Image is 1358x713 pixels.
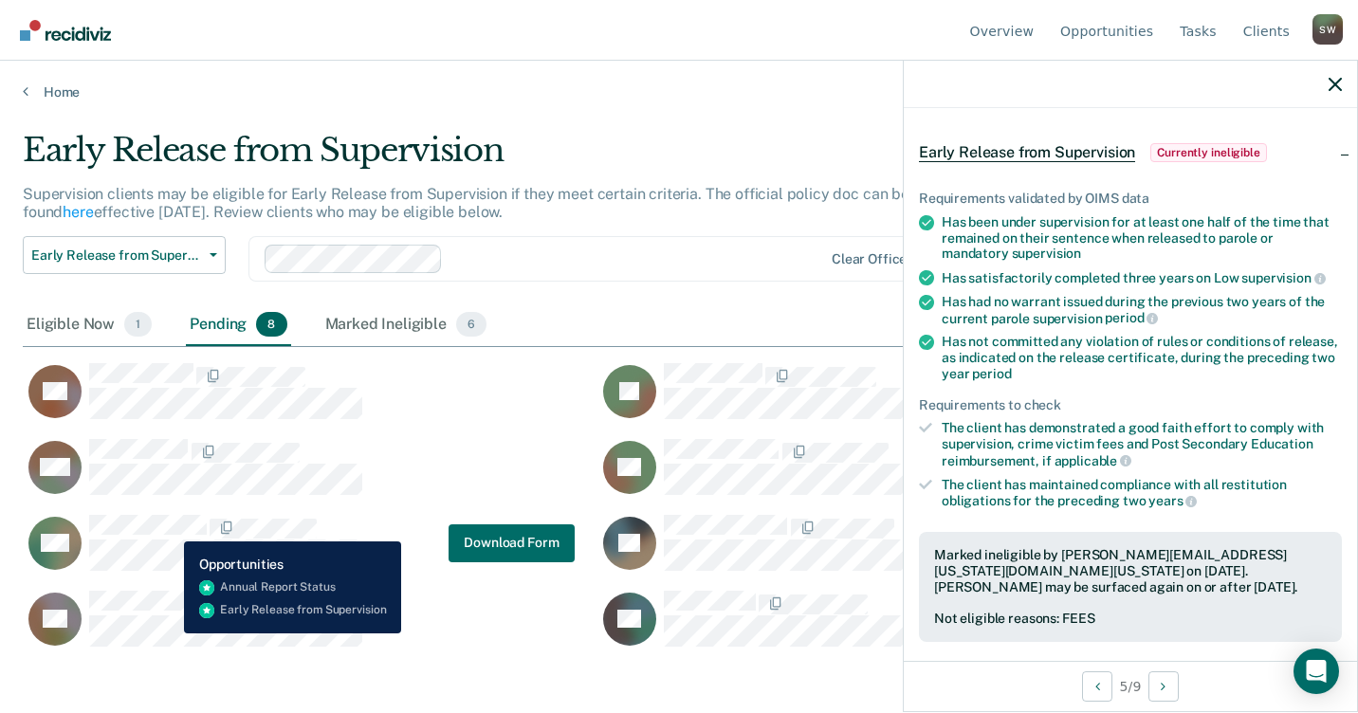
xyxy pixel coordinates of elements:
div: Pending [186,304,290,346]
div: The client has demonstrated a good faith effort to comply with supervision, crime victim fees and... [942,420,1342,468]
img: Recidiviz [20,20,111,41]
div: CaseloadOpportunityCell-02230581 [597,438,1172,514]
div: Not eligible reasons: FEES [934,611,1327,627]
span: 6 [456,312,486,337]
div: Requirements validated by OIMS data [919,191,1342,207]
div: Marked Ineligible [321,304,491,346]
a: here [63,203,93,221]
div: Has had no warrant issued during the previous two years of the current parole supervision [942,294,1342,326]
a: Navigate to form link [449,523,574,561]
p: Supervision clients may be eligible for Early Release from Supervision if they meet certain crite... [23,185,909,221]
button: Profile dropdown button [1312,14,1343,45]
span: 1 [124,312,152,337]
span: years [1148,493,1197,508]
div: The client has maintained compliance with all restitution obligations for the preceding two [942,477,1342,509]
div: 5 / 9 [904,661,1357,711]
span: Currently ineligible [1150,143,1267,162]
span: Early Release from Supervision [31,247,202,264]
div: Clear officers [832,251,919,267]
div: S W [1312,14,1343,45]
div: CaseloadOpportunityCell-01645485 [23,514,597,590]
div: Early Release from SupervisionCurrently ineligible [904,122,1357,183]
button: Next Opportunity [1148,671,1179,702]
span: period [972,366,1011,381]
div: CaseloadOpportunityCell-02979803 [23,362,597,438]
div: Open Intercom Messenger [1294,649,1339,694]
span: supervision [1012,246,1081,261]
span: Early Release from Supervision [919,143,1135,162]
button: Previous Opportunity [1082,671,1112,702]
span: applicable [1055,453,1131,468]
span: 8 [256,312,286,337]
button: Download Form [449,523,574,561]
div: Eligible Now [23,304,156,346]
div: CaseloadOpportunityCell-10845319 [597,514,1172,590]
a: Home [23,83,1335,101]
div: CaseloadOpportunityCell-03437267 [23,438,597,514]
div: Has been under supervision for at least one half of the time that remained on their sentence when... [942,214,1342,262]
div: CaseloadOpportunityCell-02550335 [597,362,1172,438]
div: Requirements to check [919,397,1342,413]
div: Early Release from Supervision [23,131,1041,185]
span: supervision [1241,270,1325,285]
div: Marked ineligible by [PERSON_NAME][EMAIL_ADDRESS][US_STATE][DOMAIN_NAME][US_STATE] on [DATE]. [PE... [934,547,1327,594]
span: period [1105,310,1158,325]
div: CaseloadOpportunityCell-04542677 [597,590,1172,666]
div: Has not committed any violation of rules or conditions of release, as indicated on the release ce... [942,334,1342,381]
div: CaseloadOpportunityCell-03267665 [23,590,597,666]
div: Has satisfactorily completed three years on Low [942,269,1342,286]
